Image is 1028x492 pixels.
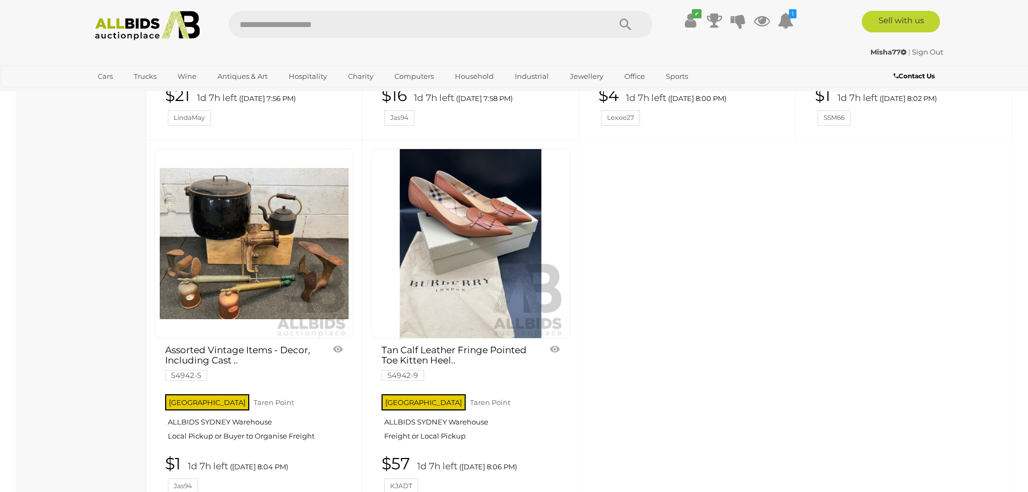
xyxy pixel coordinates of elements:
a: Sports [659,68,695,85]
i: 1 [789,9,796,18]
strong: Misha77 [870,48,907,56]
a: $4 1d 7h left ([DATE] 8:00 PM) Lexxie27 [598,86,779,126]
img: Allbids.com.au [89,11,206,41]
a: Industrial [508,68,556,85]
a: [GEOGRAPHIC_DATA] Taren Point ALLBIDS SYDNEY Warehouse Freight or Local Pickup [382,391,562,449]
a: $21 1d 7h left ([DATE] 7:56 PM) LindaMay [165,86,345,126]
img: Tan Calf Leather Fringe Pointed Toe Kitten Heels Size US 7.5 Branded BURBERRY [376,149,565,338]
a: Tan Calf Leather Fringe Pointed Toe Kitten Heels Size US 7.5 Branded BURBERRY [371,149,570,339]
a: Hospitality [282,68,334,85]
a: $16 1d 7h left ([DATE] 7:58 PM) Jas94 [382,86,562,126]
img: Assorted Vintage Items - Decor, Including Cast Iron Shoe Anvil, Spong Meat Grinder, Rega Sprayers... [160,149,349,338]
a: Jewellery [563,68,610,85]
span: | [908,48,910,56]
a: Contact Us [894,70,937,82]
b: Contact Us [894,72,935,80]
a: Wine [171,68,203,85]
a: Cars [91,68,120,85]
a: Sign Out [912,48,943,56]
a: Antiques & Art [210,68,275,85]
a: ✔ [683,11,699,30]
a: Computers [387,68,441,85]
a: Charity [341,68,380,85]
button: Search [598,11,652,38]
a: Household [448,68,501,85]
a: Assorted Vintage Items - Decor, Including Cast Iron Shoe Anvil, Spong Meat Grinder, Rega Sprayers... [154,149,353,339]
a: Office [617,68,652,85]
a: Sell with us [862,11,940,32]
a: [GEOGRAPHIC_DATA] Taren Point ALLBIDS SYDNEY Warehouse Local Pickup or Buyer to Organise Freight [165,391,345,449]
a: [GEOGRAPHIC_DATA] [91,85,181,103]
a: $1 1d 7h left ([DATE] 8:02 PM) SSM66 [815,86,995,126]
a: Assorted Vintage Items - Decor, Including Cast .. 54942-5 [165,345,316,380]
a: Misha77 [870,48,908,56]
a: Trucks [127,68,164,85]
a: 1 [778,11,794,30]
a: Tan Calf Leather Fringe Pointed Toe Kitten Heel.. 54942-9 [382,345,532,380]
i: ✔ [692,9,702,18]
